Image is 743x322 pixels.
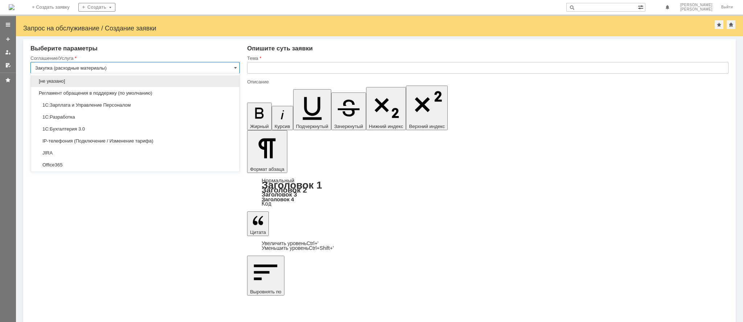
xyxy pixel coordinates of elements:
span: Выровнять по [250,289,281,294]
span: Зачеркнутый [334,124,363,129]
span: Формат абзаца [250,166,284,172]
div: Запрос на обслуживание / Создание заявки [23,25,715,32]
a: Increase [262,240,319,246]
span: Верхний индекс [409,124,445,129]
span: Ctrl+Shift+' [309,245,334,251]
span: 1С:Бухгалтерия 3.0 [35,126,235,132]
div: Тема [247,56,727,61]
div: Соглашение/Услуга [30,56,238,61]
button: Верхний индекс [406,86,448,130]
span: 1C:Разработка [35,114,235,120]
div: Формат абзаца [247,178,728,206]
button: Нижний индекс [366,87,406,130]
a: Код [262,201,271,207]
a: Заголовок 2 [262,186,307,194]
button: Цитата [247,211,269,236]
span: 1C:Зарплата и Управление Персоналом [35,102,235,108]
span: Нижний индекс [369,124,403,129]
img: logo [9,4,15,10]
span: Office365 [35,162,235,168]
a: Перейти на домашнюю страницу [9,4,15,10]
span: Регламент обращения в поддержку (по умолчанию) [35,90,235,96]
span: Опишите суть заявки [247,45,313,52]
a: Мои заявки [2,46,14,58]
button: Жирный [247,103,272,130]
div: Создать [78,3,115,12]
div: Сделать домашней страницей [727,20,735,29]
a: Нормальный [262,177,294,183]
span: Подчеркнутый [296,124,328,129]
a: Заголовок 1 [262,179,322,191]
a: Создать заявку [2,33,14,45]
a: Заголовок 4 [262,196,294,202]
div: Цитата [247,241,728,251]
button: Курсив [272,106,293,130]
button: Формат абзаца [247,130,287,173]
span: JIRA [35,150,235,156]
span: IP-телефония (Подключение / Изменение тарифа) [35,138,235,144]
div: Описание [247,79,727,84]
span: Ctrl+' [307,240,319,246]
span: Жирный [250,124,269,129]
a: Мои согласования [2,59,14,71]
a: Заголовок 3 [262,191,297,198]
span: Выберите параметры [30,45,98,52]
span: [PERSON_NAME] [680,7,713,12]
a: Decrease [262,245,334,251]
span: [не указано] [35,78,235,84]
div: Добавить в избранное [715,20,723,29]
span: Цитата [250,230,266,235]
span: [PERSON_NAME] [680,3,713,7]
button: Подчеркнутый [293,89,331,130]
button: Зачеркнутый [331,92,366,130]
span: Курсив [275,124,290,129]
span: Расширенный поиск [638,3,645,10]
button: Выровнять по [247,256,284,296]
